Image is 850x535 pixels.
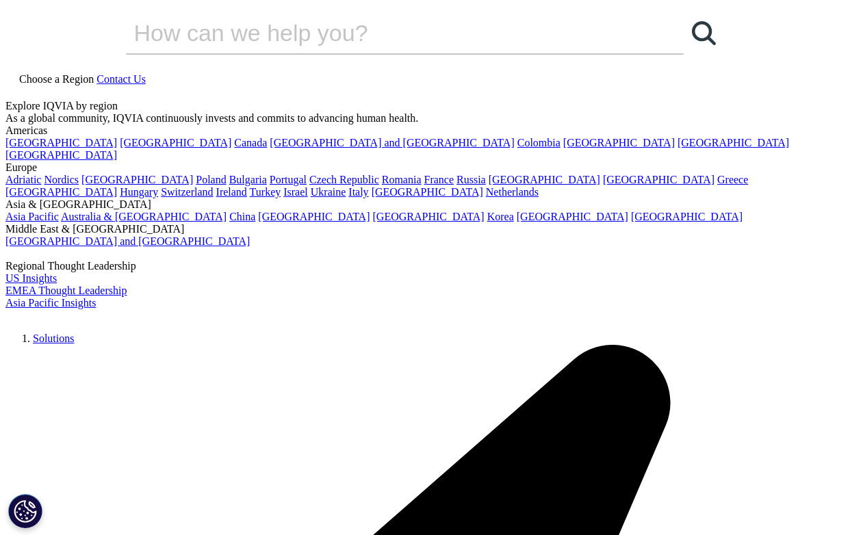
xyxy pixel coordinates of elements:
a: Portugal [270,174,307,185]
a: Switzerland [161,186,213,198]
a: Netherlands [486,186,539,198]
svg: Search [692,21,716,45]
a: Italy [348,186,368,198]
a: Korea [487,211,514,222]
a: Australia & [GEOGRAPHIC_DATA] [61,211,227,222]
a: [GEOGRAPHIC_DATA] [603,174,714,185]
a: Search [684,12,725,53]
a: Ireland [216,186,247,198]
a: China [229,211,255,222]
a: Nordics [44,174,79,185]
a: [GEOGRAPHIC_DATA] [373,211,485,222]
a: Solutions [33,332,74,344]
a: [GEOGRAPHIC_DATA] [489,174,600,185]
div: Americas [5,125,845,137]
a: Canada [234,137,267,148]
div: As a global community, IQVIA continuously invests and commits to advancing human health. [5,112,845,125]
a: Asia Pacific Insights [5,297,96,309]
a: Adriatic [5,174,41,185]
input: Search [126,12,645,53]
a: EMEA Thought Leadership [5,285,127,296]
a: Greece [717,174,748,185]
a: [GEOGRAPHIC_DATA] [678,137,789,148]
a: [GEOGRAPHIC_DATA] [631,211,743,222]
a: Bulgaria [229,174,267,185]
a: [GEOGRAPHIC_DATA] [563,137,675,148]
a: [GEOGRAPHIC_DATA] [5,186,117,198]
a: Poland [196,174,226,185]
a: [GEOGRAPHIC_DATA] [120,137,231,148]
button: Cookies Settings [8,494,42,528]
span: Choose a Region [19,73,94,85]
a: Contact Us [96,73,146,85]
div: Regional Thought Leadership [5,260,845,272]
a: Russia [456,174,486,185]
a: [GEOGRAPHIC_DATA] [372,186,483,198]
div: Explore IQVIA by region [5,100,845,112]
a: Colombia [517,137,561,148]
a: Czech Republic [309,174,379,185]
a: Israel [283,186,308,198]
a: Ukraine [311,186,346,198]
a: [GEOGRAPHIC_DATA] and [GEOGRAPHIC_DATA] [5,235,250,247]
a: [GEOGRAPHIC_DATA] [81,174,193,185]
div: Europe [5,161,845,174]
a: Hungary [120,186,158,198]
div: Asia & [GEOGRAPHIC_DATA] [5,198,845,211]
a: US Insights [5,272,57,284]
a: Romania [382,174,422,185]
a: [GEOGRAPHIC_DATA] [258,211,370,222]
a: [GEOGRAPHIC_DATA] [517,211,628,222]
a: [GEOGRAPHIC_DATA] [5,137,117,148]
a: Asia Pacific [5,211,59,222]
a: Turkey [250,186,281,198]
a: [GEOGRAPHIC_DATA] [5,149,117,161]
div: Middle East & [GEOGRAPHIC_DATA] [5,223,845,235]
a: France [424,174,454,185]
a: [GEOGRAPHIC_DATA] and [GEOGRAPHIC_DATA] [270,137,514,148]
